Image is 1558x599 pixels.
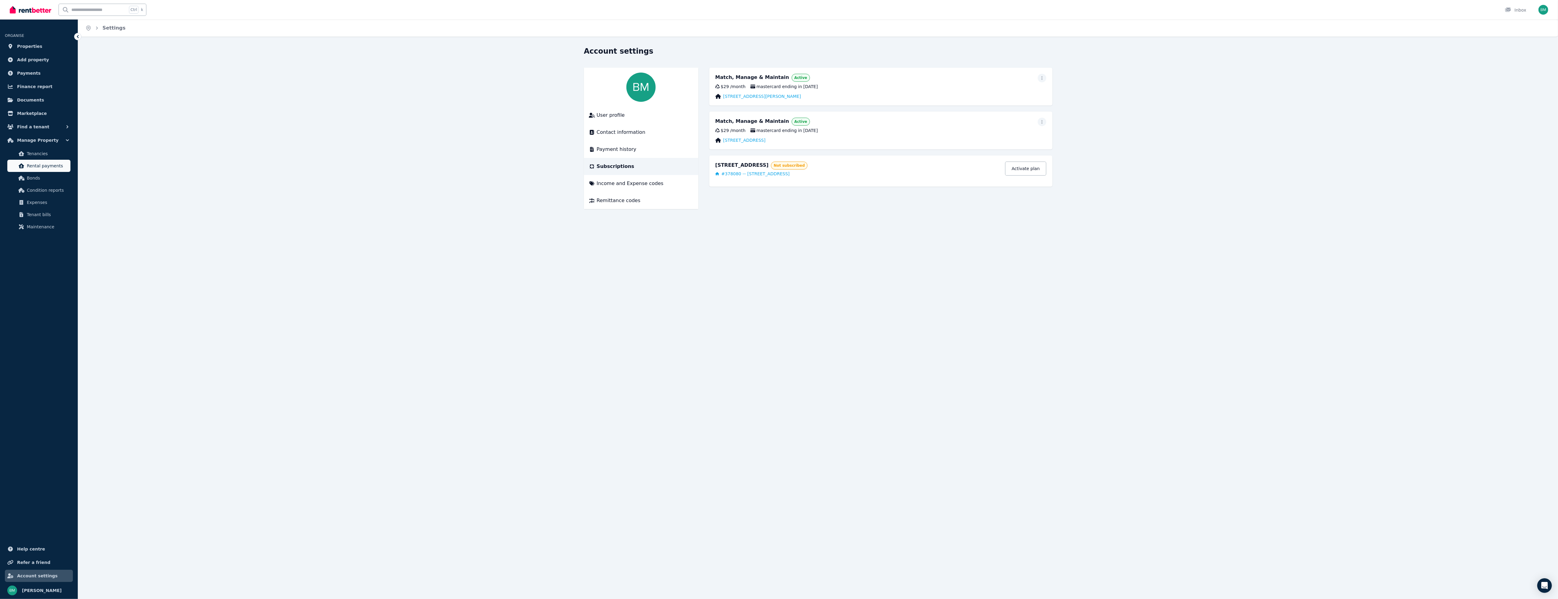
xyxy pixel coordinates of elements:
[7,196,70,209] a: Expenses
[723,137,766,143] a: [STREET_ADDRESS]
[27,150,68,157] span: Tenancies
[17,43,42,50] span: Properties
[589,146,693,153] a: Payment history
[1005,162,1046,176] a: Activate plan
[27,187,68,194] span: Condition reports
[589,129,693,136] a: Contact information
[7,221,70,233] a: Maintenance
[17,137,59,144] span: Manage Property
[747,171,790,177] span: [STREET_ADDRESS]
[1505,7,1526,13] div: Inbox
[5,570,73,582] a: Account settings
[17,70,41,77] span: Payments
[597,112,625,119] span: User profile
[5,34,24,38] span: ORGANISE
[715,84,746,90] div: $29 / month
[7,172,70,184] a: Bonds
[5,134,73,146] button: Manage Property
[27,211,68,218] span: Tenant bills
[10,5,51,14] img: RentBetter
[715,171,790,177] a: #378080—[STREET_ADDRESS]
[17,110,47,117] span: Marketplace
[17,96,44,104] span: Documents
[27,199,68,206] span: Expenses
[715,162,769,169] div: [STREET_ADDRESS]
[741,171,747,176] span: —
[5,40,73,52] a: Properties
[17,545,45,553] span: Help centre
[597,129,646,136] span: Contact information
[22,587,62,594] span: [PERSON_NAME]
[597,163,634,170] span: Subscriptions
[27,174,68,182] span: Bonds
[1537,578,1552,593] div: Open Intercom Messenger
[5,543,73,555] a: Help centre
[141,7,143,12] span: k
[17,559,50,566] span: Refer a friend
[722,171,741,177] span: # 378080
[7,160,70,172] a: Rental payments
[626,73,656,102] img: Ben Mesisca
[78,20,133,37] nav: Breadcrumb
[597,146,636,153] span: Payment history
[589,197,693,204] a: Remittance codes
[7,586,17,595] img: Ben Mesisca
[723,93,801,99] a: [STREET_ADDRESS][PERSON_NAME]
[774,163,805,168] span: Not subscribed
[5,121,73,133] button: Find a tenant
[17,572,58,579] span: Account settings
[715,74,789,82] div: Match, Manage & Maintain
[5,556,73,569] a: Refer a friend
[17,56,49,63] span: Add property
[17,123,49,130] span: Find a tenant
[129,6,138,14] span: Ctrl
[750,84,818,90] span: mastercard ending in [DATE]
[27,162,68,169] span: Rental payments
[7,209,70,221] a: Tenant bills
[1538,5,1548,15] img: Ben Mesisca
[7,148,70,160] a: Tenancies
[5,67,73,79] a: Payments
[715,118,789,126] div: Match, Manage & Maintain
[584,46,654,56] h1: Account settings
[7,184,70,196] a: Condition reports
[750,127,818,134] span: mastercard ending in [DATE]
[597,180,664,187] span: Income and Expense codes
[715,127,746,134] div: $29 / month
[5,54,73,66] a: Add property
[5,80,73,93] a: Finance report
[5,107,73,119] a: Marketplace
[589,163,693,170] a: Subscriptions
[5,94,73,106] a: Documents
[794,75,807,80] span: Active
[102,25,126,31] a: Settings
[17,83,52,90] span: Finance report
[597,197,640,204] span: Remittance codes
[794,119,807,124] span: Active
[589,112,693,119] a: User profile
[589,180,693,187] a: Income and Expense codes
[27,223,68,230] span: Maintenance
